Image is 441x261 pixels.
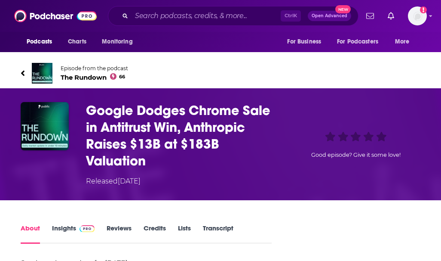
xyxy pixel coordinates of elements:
span: For Business [287,36,321,48]
span: For Podcasters [337,36,378,48]
img: The Rundown [32,63,52,84]
a: About [21,224,40,244]
button: Show profile menu [408,6,427,25]
a: InsightsPodchaser Pro [52,224,95,244]
a: Lists [178,224,191,244]
a: Show notifications dropdown [363,9,377,23]
button: open menu [331,34,391,50]
h1: Google Dodges Chrome Sale in Antitrust Win, Anthropic Raises $13B at $183B Valuation [86,102,278,169]
img: Google Dodges Chrome Sale in Antitrust Win, Anthropic Raises $13B at $183B Valuation [21,102,69,150]
img: Podchaser - Follow, Share and Rate Podcasts [14,8,97,24]
span: Podcasts [27,36,52,48]
button: open menu [96,34,144,50]
span: Open Advanced [312,14,347,18]
img: User Profile [408,6,427,25]
span: New [335,5,351,13]
span: Logged in as gmalloy [408,6,427,25]
img: Podchaser Pro [80,225,95,232]
span: Charts [68,36,86,48]
span: The Rundown [61,73,128,81]
a: Charts [62,34,92,50]
span: 66 [119,75,125,79]
input: Search podcasts, credits, & more... [132,9,281,23]
button: Open AdvancedNew [308,11,351,21]
a: Show notifications dropdown [384,9,398,23]
div: Released [DATE] [86,176,141,186]
span: Episode from the podcast [61,65,128,71]
span: More [395,36,410,48]
a: Credits [144,224,166,244]
div: Search podcasts, credits, & more... [108,6,358,26]
svg: Add a profile image [420,6,427,13]
a: Transcript [203,224,233,244]
a: The RundownEpisode from the podcastThe Rundown66 [21,63,220,84]
span: Good episode? Give it some love! [311,152,401,158]
span: Ctrl K [281,10,301,22]
button: open menu [21,34,63,50]
button: open menu [389,34,420,50]
button: open menu [281,34,332,50]
span: Monitoring [102,36,132,48]
a: Reviews [107,224,132,244]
